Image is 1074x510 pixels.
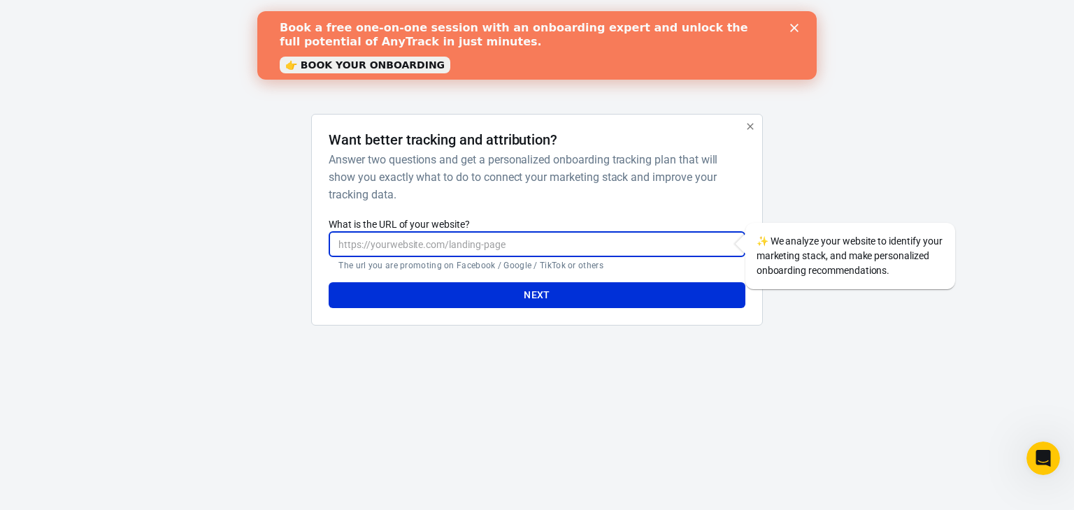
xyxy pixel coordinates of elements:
div: Close [533,13,547,21]
input: https://yourwebsite.com/landing-page [329,231,745,257]
iframe: Intercom live chat [1026,442,1060,475]
label: What is the URL of your website? [329,217,745,231]
div: We analyze your website to identify your marketing stack, and make personalized onboarding recomm... [745,223,955,289]
p: The url you are promoting on Facebook / Google / TikTok or others [338,260,735,271]
div: AnyTrack [187,22,887,47]
span: sparkles [757,235,768,247]
button: Next [329,282,745,308]
h4: Want better tracking and attribution? [329,131,557,148]
h6: Answer two questions and get a personalized onboarding tracking plan that will show you exactly w... [329,151,739,203]
iframe: Intercom live chat banner [257,11,817,80]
